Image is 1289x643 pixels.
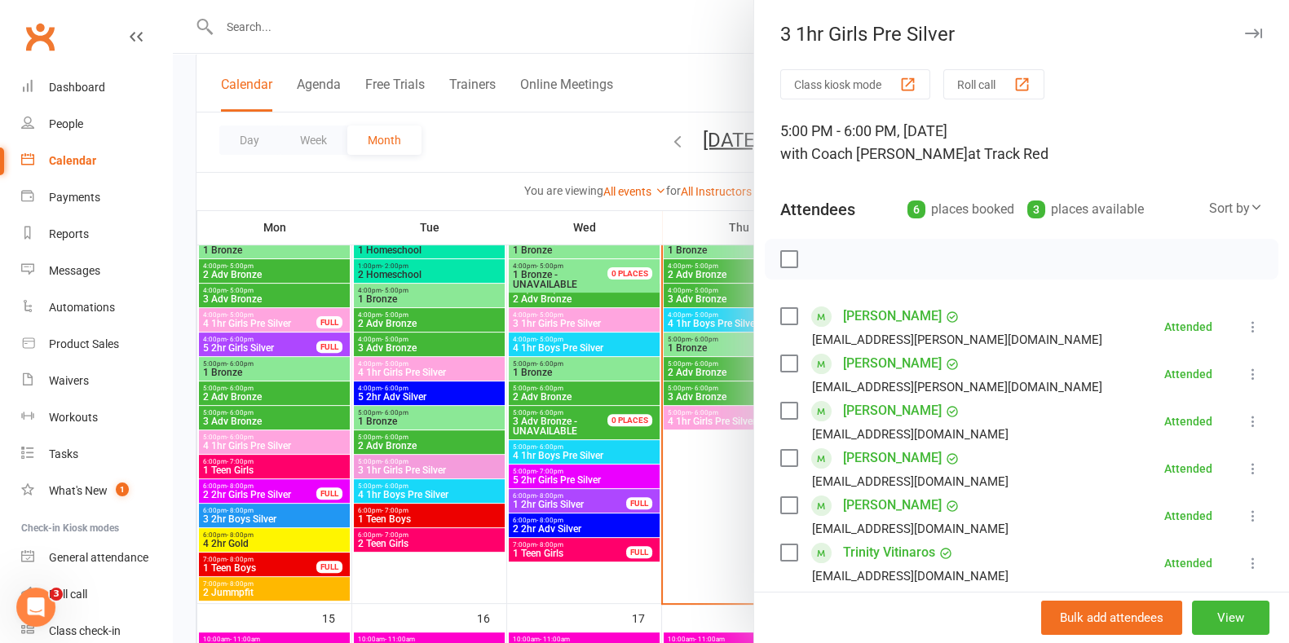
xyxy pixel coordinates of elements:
[907,198,1014,221] div: places booked
[50,588,63,601] span: 3
[21,179,172,216] a: Payments
[21,436,172,473] a: Tasks
[812,329,1102,350] div: [EMAIL_ADDRESS][PERSON_NAME][DOMAIN_NAME]
[843,350,942,377] a: [PERSON_NAME]
[49,337,119,350] div: Product Sales
[843,303,942,329] a: [PERSON_NAME]
[1164,368,1212,380] div: Attended
[843,540,935,566] a: Trinity Vitinaros
[780,145,968,162] span: with Coach [PERSON_NAME]
[116,482,129,496] span: 1
[16,588,55,627] iframe: Intercom live chat
[1164,557,1212,569] div: Attended
[21,289,172,326] a: Automations
[21,69,172,106] a: Dashboard
[21,143,172,179] a: Calendar
[1027,200,1045,218] div: 3
[49,374,89,387] div: Waivers
[49,624,121,637] div: Class check-in
[49,551,148,564] div: General attendance
[1164,416,1212,427] div: Attended
[20,16,60,57] a: Clubworx
[49,81,105,94] div: Dashboard
[21,473,172,509] a: What's New1
[21,106,172,143] a: People
[843,398,942,424] a: [PERSON_NAME]
[812,518,1009,540] div: [EMAIL_ADDRESS][DOMAIN_NAME]
[843,492,942,518] a: [PERSON_NAME]
[780,69,930,99] button: Class kiosk mode
[812,471,1009,492] div: [EMAIL_ADDRESS][DOMAIN_NAME]
[1027,198,1144,221] div: places available
[21,540,172,576] a: General attendance kiosk mode
[21,399,172,436] a: Workouts
[812,424,1009,445] div: [EMAIL_ADDRESS][DOMAIN_NAME]
[1209,198,1263,219] div: Sort by
[968,145,1048,162] span: at Track Red
[49,191,100,204] div: Payments
[21,216,172,253] a: Reports
[943,69,1044,99] button: Roll call
[754,23,1289,46] div: 3 1hr Girls Pre Silver
[49,447,78,460] div: Tasks
[21,576,172,613] a: Roll call
[49,117,83,130] div: People
[49,484,108,497] div: What's New
[1164,321,1212,333] div: Attended
[21,253,172,289] a: Messages
[812,377,1102,398] div: [EMAIL_ADDRESS][PERSON_NAME][DOMAIN_NAME]
[49,154,96,167] div: Calendar
[812,566,1009,587] div: [EMAIL_ADDRESS][DOMAIN_NAME]
[1164,510,1212,522] div: Attended
[780,198,855,221] div: Attendees
[49,264,100,277] div: Messages
[49,227,89,240] div: Reports
[49,411,98,424] div: Workouts
[780,120,1263,165] div: 5:00 PM - 6:00 PM, [DATE]
[1041,601,1182,635] button: Bulk add attendees
[1164,463,1212,474] div: Attended
[1192,601,1269,635] button: View
[21,326,172,363] a: Product Sales
[843,445,942,471] a: [PERSON_NAME]
[907,200,925,218] div: 6
[21,363,172,399] a: Waivers
[49,588,87,601] div: Roll call
[49,301,115,314] div: Automations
